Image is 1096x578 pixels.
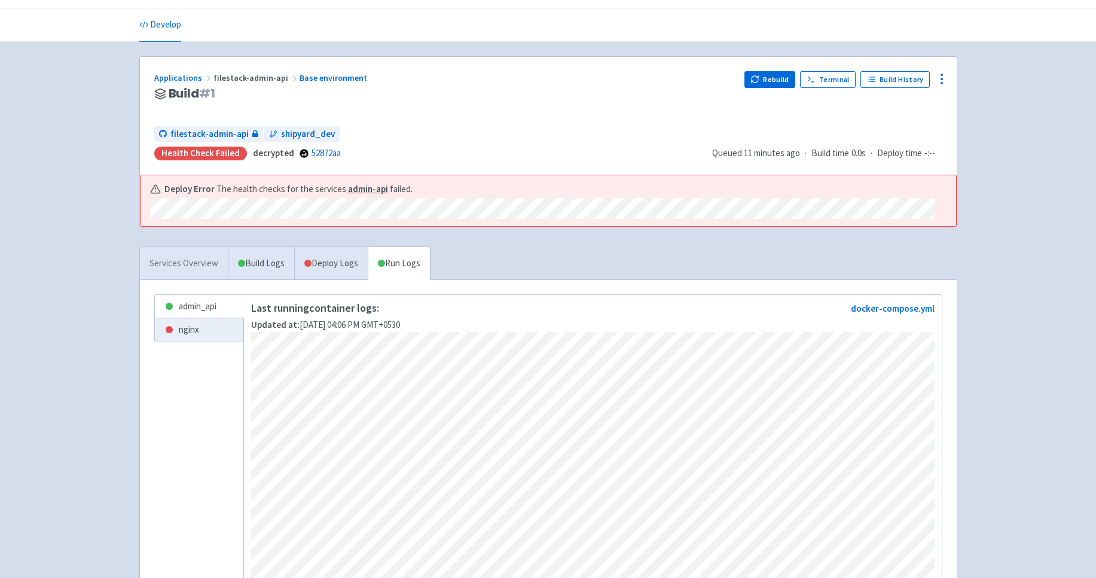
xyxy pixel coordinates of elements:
span: Build time [811,147,849,160]
span: Deploy time [877,147,922,160]
a: docker-compose.yml [851,303,935,314]
a: Deploy Logs [294,247,368,280]
span: filestack-admin-api [213,72,300,83]
a: filestack-admin-api [154,126,263,142]
div: Health check failed [154,147,247,160]
a: Build Logs [228,247,294,280]
b: Deploy Error [164,182,215,196]
span: filestack-admin-api [170,127,249,141]
a: Base environment [300,72,369,83]
a: nginx [155,318,243,342]
a: admin_api [155,295,243,318]
span: 0.0s [851,147,866,160]
span: # 1 [199,85,215,102]
span: [DATE] 04:06 PM GMT+0530 [251,319,400,330]
a: Terminal [800,71,856,88]
a: Run Logs [368,247,430,280]
div: · · [712,147,942,160]
button: Rebuild [744,71,796,88]
span: -:-- [924,147,935,160]
a: shipyard_dev [264,126,340,142]
a: Services Overview [140,247,228,280]
span: The health checks for the services failed. [216,182,413,196]
strong: decrypted [253,147,294,159]
time: 11 minutes ago [744,147,800,159]
a: Applications [154,72,213,83]
a: Develop [139,8,181,42]
span: Build [169,87,215,101]
span: Queued [712,147,800,159]
a: admin-api [348,183,388,194]
strong: Updated at: [251,319,300,330]
span: shipyard_dev [281,127,335,141]
p: Last running container logs: [251,302,400,314]
a: 52872aa [312,147,341,159]
a: Build History [860,71,930,88]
